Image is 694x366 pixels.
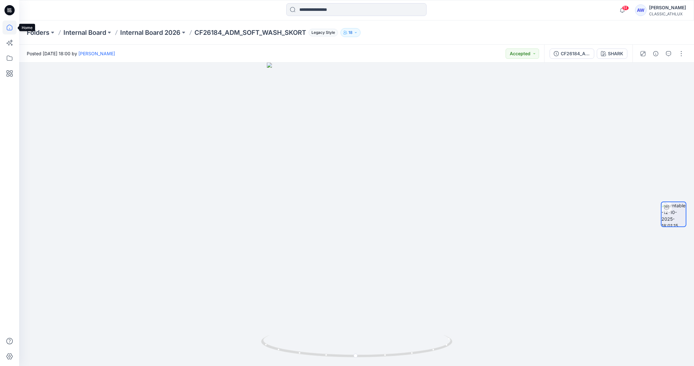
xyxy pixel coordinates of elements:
a: Folders [27,28,49,37]
button: 18 [340,28,361,37]
button: SHARK [597,49,627,59]
div: AW [635,4,647,16]
span: Posted [DATE] 18:00 by [27,50,115,57]
div: SHARK [608,50,623,57]
p: CF26184_ADM_SOFT_WASH_SKORT [194,28,306,37]
div: [PERSON_NAME] [649,4,686,11]
span: Legacy Style [309,29,338,36]
span: 51 [622,5,629,11]
a: Internal Board 2026 [120,28,180,37]
img: turntable-12-10-2025-18:01:15 [661,202,686,226]
a: Internal Board [63,28,106,37]
button: Legacy Style [306,28,338,37]
p: 18 [348,29,353,36]
button: Details [651,49,661,59]
button: CF26184_ADM_SOFT_WASH_SKORT [550,49,594,59]
a: [PERSON_NAME] [78,51,115,56]
div: CF26184_ADM_SOFT_WASH_SKORT [561,50,590,57]
div: CLASSIC_ATHLUX [649,11,686,16]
